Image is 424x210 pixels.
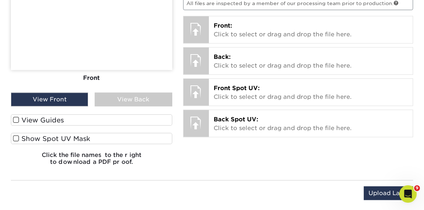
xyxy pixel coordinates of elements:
[214,22,232,29] span: Front:
[11,114,172,126] label: View Guides
[214,21,408,39] p: Click to select or drag and drop the file here.
[364,186,413,200] input: Upload Later
[214,116,259,123] span: Back Spot UV:
[214,53,408,70] p: Click to select or drag and drop the file here.
[11,152,172,171] h6: Click the file names to the right to download a PDF proof.
[214,115,408,133] p: Click to select or drag and drop the file here.
[214,53,231,60] span: Back:
[11,70,172,86] div: Front
[414,185,420,191] span: 9
[95,93,172,106] div: View Back
[214,84,408,101] p: Click to select or drag and drop the file here.
[11,133,172,144] label: Show Spot UV Mask
[399,185,417,203] iframe: Intercom live chat
[214,85,260,92] span: Front Spot UV:
[11,93,88,106] div: View Front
